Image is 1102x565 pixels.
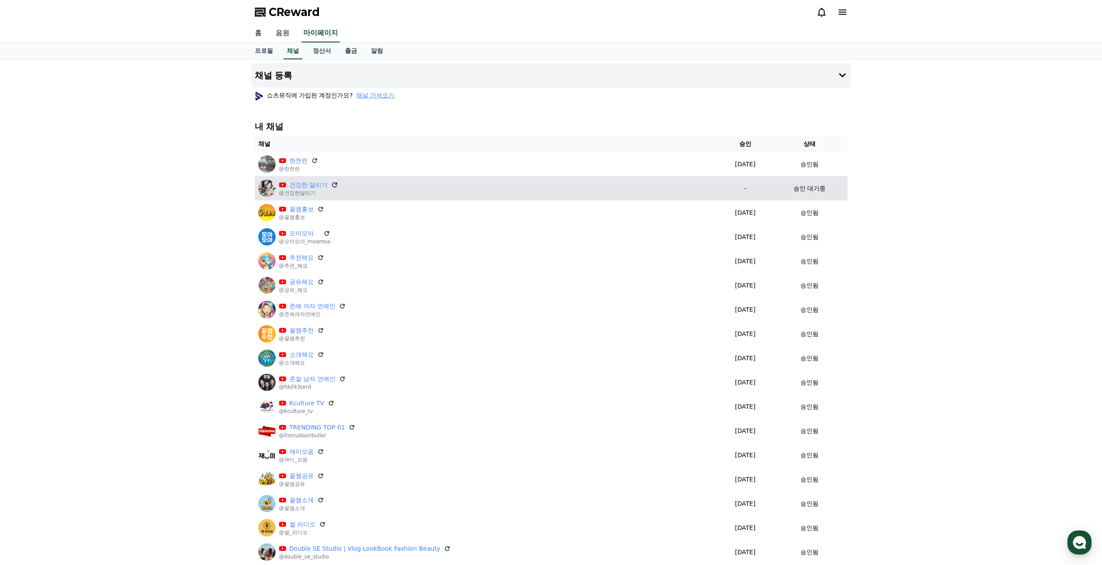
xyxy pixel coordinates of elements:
[258,446,276,464] img: 재미모음
[258,349,276,367] img: 소개해요
[800,305,819,314] p: 승인됨
[289,520,315,529] a: 썰 라디오
[800,451,819,460] p: 승인됨
[289,544,441,553] a: Double SE Studio | Vlog LookBook Fashion Beauty
[722,160,768,169] p: [DATE]
[800,523,819,533] p: 승인됨
[722,184,768,193] p: -
[289,326,314,335] a: 꿀잼추천
[722,232,768,242] p: [DATE]
[800,281,819,290] p: 승인됨
[279,481,324,488] p: @꿀잼공유
[289,278,314,287] a: 공유해요
[800,257,819,266] p: 승인됨
[289,156,308,165] a: 한천런
[112,274,166,296] a: 설정
[279,165,318,172] p: @한천런
[289,205,314,214] a: 꿀잼홍보
[3,274,57,296] a: 홈
[306,43,338,59] a: 정산서
[258,495,276,512] img: 꿀잼소개
[258,543,276,561] img: Double SE Studio | Vlog LookBook Fashion Beauty
[722,305,768,314] p: [DATE]
[279,287,324,294] p: @공유_해요
[251,63,851,87] button: 채널 등록
[255,71,293,80] h4: 채널 등록
[772,136,848,152] th: 상태
[800,548,819,557] p: 승인됨
[722,402,768,411] p: [DATE]
[722,378,768,387] p: [DATE]
[283,43,302,59] a: 채널
[57,274,112,296] a: 대화
[338,43,364,59] a: 출금
[722,426,768,436] p: [DATE]
[800,475,819,484] p: 승인됨
[279,214,324,221] p: @꿀잼홍보
[255,5,320,19] a: CReward
[289,375,336,384] a: 존잘 남자 연예인
[269,24,296,42] a: 음원
[289,181,328,190] a: 건강한 달리기
[722,499,768,508] p: [DATE]
[248,43,280,59] a: 프로필
[258,204,276,221] img: 꿀잼홍보
[255,136,719,152] th: 채널
[800,232,819,242] p: 승인됨
[258,228,276,245] img: 모아모아
[719,136,772,152] th: 승인
[255,92,263,100] img: profile
[722,548,768,557] p: [DATE]
[279,553,451,560] p: @double_se_studio
[793,184,826,193] p: 승인 대기중
[258,471,276,488] img: 꿀잼공유
[258,325,276,342] img: 꿀잼추천
[289,350,314,359] a: 소개해요
[364,43,390,59] a: 알림
[258,155,276,173] img: 한천런
[258,519,276,536] img: 썰 라디오
[258,252,276,270] img: 추천해요
[279,335,324,342] p: @꿀잼추천
[722,451,768,460] p: [DATE]
[289,496,314,505] a: 꿀잼소개
[279,408,335,415] p: @kculture_tv
[258,277,276,294] img: 공유해요
[255,120,848,132] h4: 내 채널
[800,402,819,411] p: 승인됨
[800,426,819,436] p: 승인됨
[800,208,819,217] p: 승인됨
[289,447,314,456] a: 재미모음
[279,432,356,439] p: @itsmudasirbuller
[289,253,314,262] a: 추천해요
[27,287,33,294] span: 홈
[134,287,144,294] span: 설정
[279,190,338,197] p: @건강한달리기
[279,384,346,391] p: @fdsf43terd
[269,5,320,19] span: CReward
[289,471,314,481] a: 꿀잼공유
[279,529,326,536] p: @썰_라디오
[258,301,276,318] img: 존예 여자 연예인
[302,24,340,42] a: 마이페이지
[279,456,324,463] p: @재미_모음
[289,302,336,311] a: 존예 여자 연예인
[279,238,331,245] p: @모아모아_moamoa
[800,160,819,169] p: 승인됨
[258,398,276,415] img: Kculture TV
[722,208,768,217] p: [DATE]
[800,354,819,363] p: 승인됨
[279,262,324,269] p: @추천_해요
[255,91,395,100] p: 쇼츠뮤직에 가입된 계정인가요?
[356,91,394,100] button: 채널 가져오기
[79,288,90,295] span: 대화
[289,423,345,432] a: TRENDING TOP 01
[279,505,324,512] p: @꿀잼소개
[279,311,346,318] p: @존예여자연예인
[722,354,768,363] p: [DATE]
[722,329,768,339] p: [DATE]
[279,359,324,366] p: @소개해요
[258,180,276,197] img: 건강한 달리기
[289,229,320,238] a: 모아모아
